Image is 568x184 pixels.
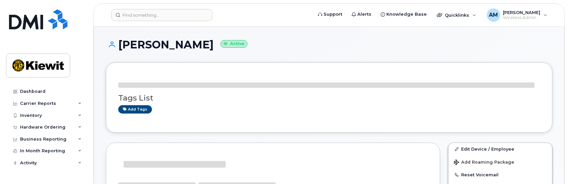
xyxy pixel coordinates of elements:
button: Add Roaming Package [448,155,552,169]
span: Add Roaming Package [454,160,514,166]
button: Reset Voicemail [448,169,552,181]
h3: Tags List [118,94,540,102]
h1: [PERSON_NAME] [106,39,552,50]
a: Add tags [118,105,152,114]
a: Edit Device / Employee [448,143,552,155]
small: Active [220,40,247,48]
